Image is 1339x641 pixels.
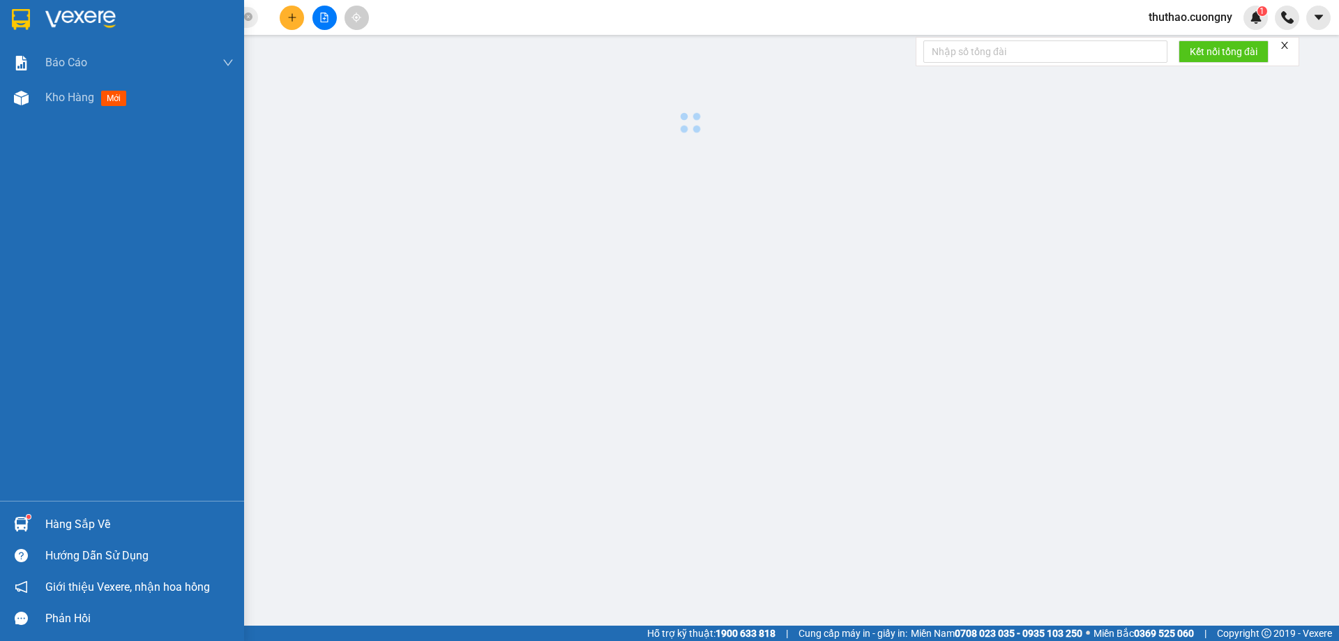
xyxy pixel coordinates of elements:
[799,626,907,641] span: Cung cấp máy in - giấy in:
[45,545,234,566] div: Hướng dẫn sử dụng
[45,608,234,629] div: Phản hồi
[911,626,1082,641] span: Miền Nam
[351,13,361,22] span: aim
[1134,628,1194,639] strong: 0369 525 060
[14,517,29,531] img: warehouse-icon
[12,9,30,30] img: logo-vxr
[1306,6,1331,30] button: caret-down
[27,515,31,519] sup: 1
[1190,44,1257,59] span: Kết nối tổng đài
[14,56,29,70] img: solution-icon
[1280,40,1289,50] span: close
[244,13,252,21] span: close-circle
[15,580,28,594] span: notification
[1257,6,1267,16] sup: 1
[14,91,29,105] img: warehouse-icon
[1094,626,1194,641] span: Miền Bắc
[1204,626,1206,641] span: |
[15,612,28,625] span: message
[1262,628,1271,638] span: copyright
[45,91,94,104] span: Kho hàng
[319,13,329,22] span: file-add
[647,626,776,641] span: Hỗ trợ kỹ thuật:
[280,6,304,30] button: plus
[345,6,369,30] button: aim
[1086,631,1090,636] span: ⚪️
[716,628,776,639] strong: 1900 633 818
[1137,8,1243,26] span: thuthao.cuongny
[45,578,210,596] span: Giới thiệu Vexere, nhận hoa hồng
[1312,11,1325,24] span: caret-down
[101,91,126,106] span: mới
[923,40,1167,63] input: Nhập số tổng đài
[45,514,234,535] div: Hàng sắp về
[786,626,788,641] span: |
[45,54,87,71] span: Báo cáo
[244,11,252,24] span: close-circle
[15,549,28,562] span: question-circle
[287,13,297,22] span: plus
[1250,11,1262,24] img: icon-new-feature
[955,628,1082,639] strong: 0708 023 035 - 0935 103 250
[1179,40,1269,63] button: Kết nối tổng đài
[1259,6,1264,16] span: 1
[1281,11,1294,24] img: phone-icon
[312,6,337,30] button: file-add
[222,57,234,68] span: down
